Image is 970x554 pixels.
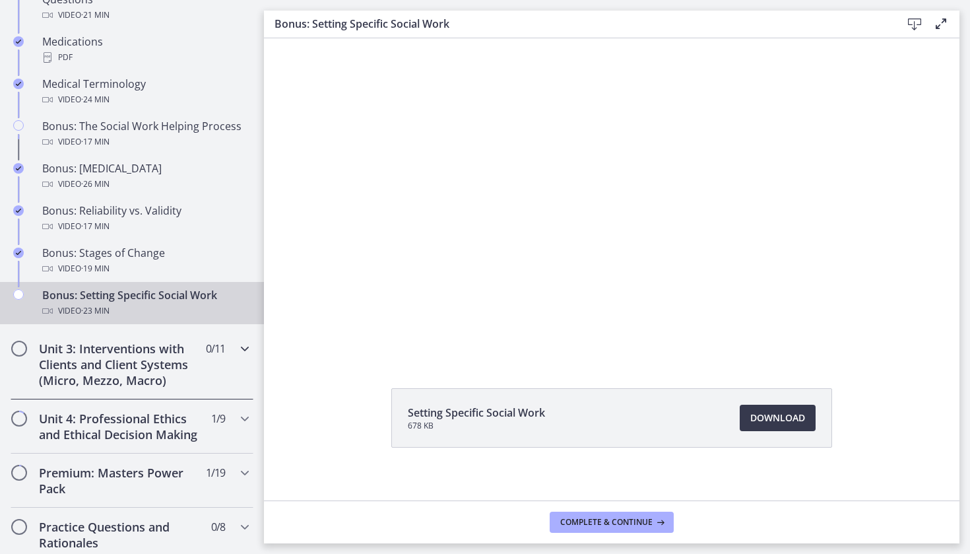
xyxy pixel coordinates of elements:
[211,519,225,535] span: 0 / 8
[39,465,200,497] h2: Premium: Masters Power Pack
[42,134,248,150] div: Video
[750,410,805,426] span: Download
[42,245,248,277] div: Bonus: Stages of Change
[42,92,248,108] div: Video
[13,248,24,258] i: Completed
[39,411,200,442] h2: Unit 4: Professional Ethics and Ethical Decision Making
[13,79,24,89] i: Completed
[39,341,200,388] h2: Unit 3: Interventions with Clients and Client Systems (Micro, Mezzo, Macro)
[42,118,248,150] div: Bonus: The Social Work Helping Process
[42,203,248,234] div: Bonus: Reliability vs. Validity
[408,405,545,421] span: Setting Specific Social Work
[42,160,248,192] div: Bonus: [MEDICAL_DATA]
[42,303,248,319] div: Video
[42,7,248,23] div: Video
[81,176,110,192] span: · 26 min
[42,76,248,108] div: Medical Terminology
[42,287,248,319] div: Bonus: Setting Specific Social Work
[42,219,248,234] div: Video
[13,163,24,174] i: Completed
[13,36,24,47] i: Completed
[740,405,816,431] a: Download
[408,421,545,431] span: 678 KB
[42,261,248,277] div: Video
[81,7,110,23] span: · 21 min
[81,219,110,234] span: · 17 min
[81,261,110,277] span: · 19 min
[42,34,248,65] div: Medications
[39,519,200,551] h2: Practice Questions and Rationales
[13,205,24,216] i: Completed
[550,512,674,533] button: Complete & continue
[42,50,248,65] div: PDF
[275,16,880,32] h3: Bonus: Setting Specific Social Work
[42,176,248,192] div: Video
[560,517,653,528] span: Complete & continue
[206,341,225,357] span: 0 / 11
[81,303,110,319] span: · 23 min
[81,92,110,108] span: · 24 min
[211,411,225,427] span: 1 / 9
[81,134,110,150] span: · 17 min
[206,465,225,481] span: 1 / 19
